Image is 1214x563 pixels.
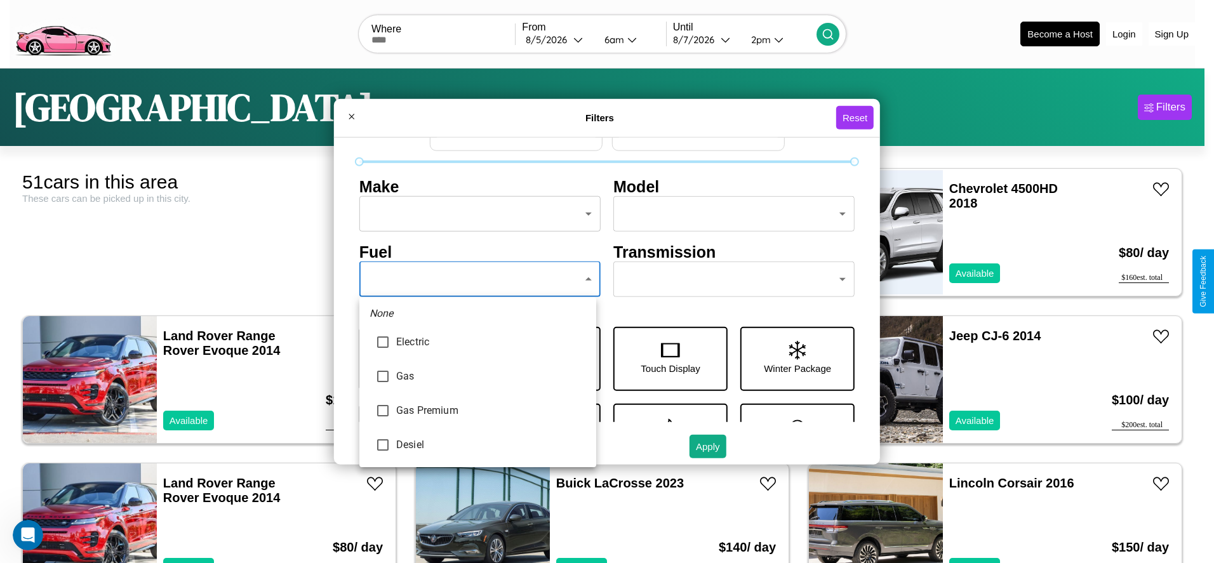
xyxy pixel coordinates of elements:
[1199,256,1208,307] div: Give Feedback
[396,369,586,384] span: Gas
[396,403,586,418] span: Gas Premium
[396,437,586,453] span: Desiel
[13,520,43,550] iframe: Intercom live chat
[370,306,394,321] em: None
[396,334,586,350] span: Electric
